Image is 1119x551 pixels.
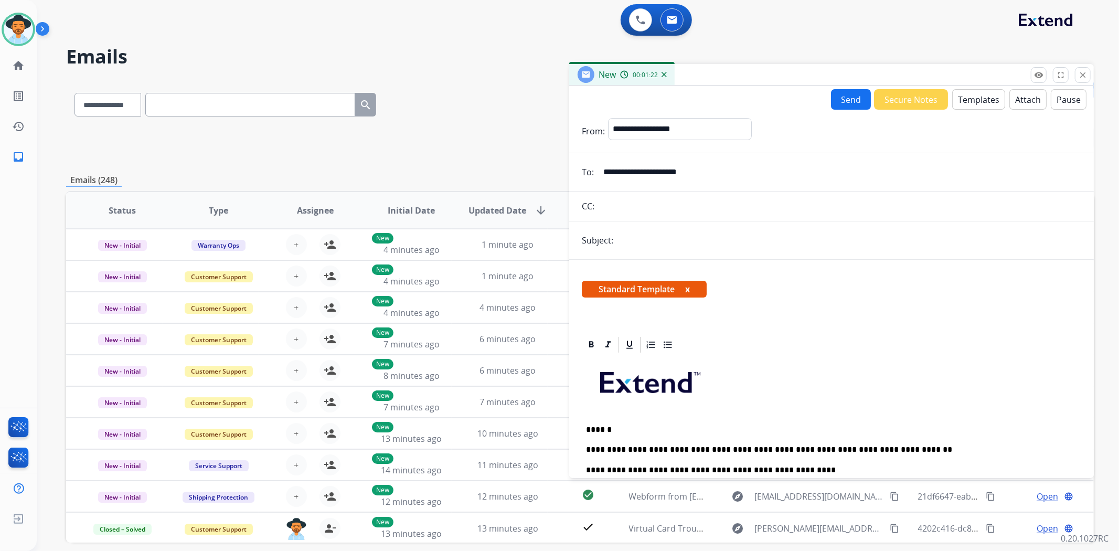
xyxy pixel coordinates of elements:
[479,365,536,376] span: 6 minutes ago
[98,429,147,440] span: New - Initial
[294,459,299,471] span: +
[600,337,616,353] div: Italic
[98,366,147,377] span: New - Initial
[1056,70,1065,80] mat-icon: fullscreen
[286,486,307,507] button: +
[286,423,307,444] button: +
[754,490,883,503] span: [EMAIL_ADDRESS][DOMAIN_NAME]
[582,521,594,533] mat-icon: check
[660,337,676,353] div: Bullet List
[918,523,1076,534] span: 4202c416-dc87-43df-91be-366a343f68e3
[324,364,336,377] mat-icon: person_add
[381,496,442,507] span: 12 minutes ago
[98,334,147,345] span: New - Initial
[185,303,253,314] span: Customer Support
[189,460,249,471] span: Service Support
[1034,70,1043,80] mat-icon: remove_red_eye
[831,89,871,110] button: Send
[12,120,25,133] mat-icon: history
[294,364,299,377] span: +
[324,459,336,471] mat-icon: person_add
[890,524,899,533] mat-icon: content_copy
[286,360,307,381] button: +
[582,200,594,213] p: CC:
[286,329,307,349] button: +
[209,204,228,217] span: Type
[294,301,299,314] span: +
[98,460,147,471] span: New - Initial
[381,528,442,539] span: 13 minutes ago
[383,338,440,350] span: 7 minutes ago
[372,359,393,369] p: New
[185,524,253,535] span: Customer Support
[629,523,744,534] span: Virtual Card Troubleshooting
[372,264,393,275] p: New
[1009,89,1047,110] button: Attach
[183,492,254,503] span: Shipping Protection
[754,522,883,535] span: [PERSON_NAME][EMAIL_ADDRESS][DOMAIN_NAME]
[372,296,393,306] p: New
[286,454,307,475] button: +
[4,15,33,44] img: avatar
[324,270,336,282] mat-icon: person_add
[109,204,136,217] span: Status
[286,297,307,318] button: +
[468,204,526,217] span: Updated Date
[482,239,534,250] span: 1 minute ago
[599,69,616,80] span: New
[286,266,307,287] button: +
[324,238,336,251] mat-icon: person_add
[381,433,442,444] span: 13 minutes ago
[372,390,393,401] p: New
[381,464,442,476] span: 14 minutes ago
[372,453,393,464] p: New
[731,522,744,535] mat-icon: explore
[383,275,440,287] span: 4 minutes ago
[383,244,440,256] span: 4 minutes ago
[294,270,299,282] span: +
[685,283,690,295] button: x
[582,234,613,247] p: Subject:
[324,427,336,440] mat-icon: person_add
[383,307,440,319] span: 4 minutes ago
[583,337,599,353] div: Bold
[286,518,307,540] img: agent-avatar
[294,396,299,408] span: +
[477,428,538,439] span: 10 minutes ago
[294,238,299,251] span: +
[324,301,336,314] mat-icon: person_add
[874,89,948,110] button: Secure Notes
[12,151,25,163] mat-icon: inbox
[98,492,147,503] span: New - Initial
[185,366,253,377] span: Customer Support
[191,240,246,251] span: Warranty Ops
[294,333,299,345] span: +
[1078,70,1088,80] mat-icon: close
[629,491,867,502] span: Webform from [EMAIL_ADDRESS][DOMAIN_NAME] on [DATE]
[1061,532,1109,545] p: 0.20.1027RC
[1037,490,1058,503] span: Open
[324,333,336,345] mat-icon: person_add
[1051,89,1086,110] button: Pause
[582,125,605,137] p: From:
[477,523,538,534] span: 13 minutes ago
[294,490,299,503] span: +
[324,490,336,503] mat-icon: person_add
[324,522,336,535] mat-icon: person_remove
[482,270,534,282] span: 1 minute ago
[98,271,147,282] span: New - Initial
[1064,524,1073,533] mat-icon: language
[185,429,253,440] span: Customer Support
[1037,522,1058,535] span: Open
[297,204,334,217] span: Assignee
[185,397,253,408] span: Customer Support
[372,233,393,243] p: New
[986,492,995,501] mat-icon: content_copy
[535,204,547,217] mat-icon: arrow_downward
[66,174,122,187] p: Emails (248)
[359,99,372,111] mat-icon: search
[582,489,594,501] mat-icon: check_circle
[93,524,152,535] span: Closed – Solved
[890,492,899,501] mat-icon: content_copy
[383,401,440,413] span: 7 minutes ago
